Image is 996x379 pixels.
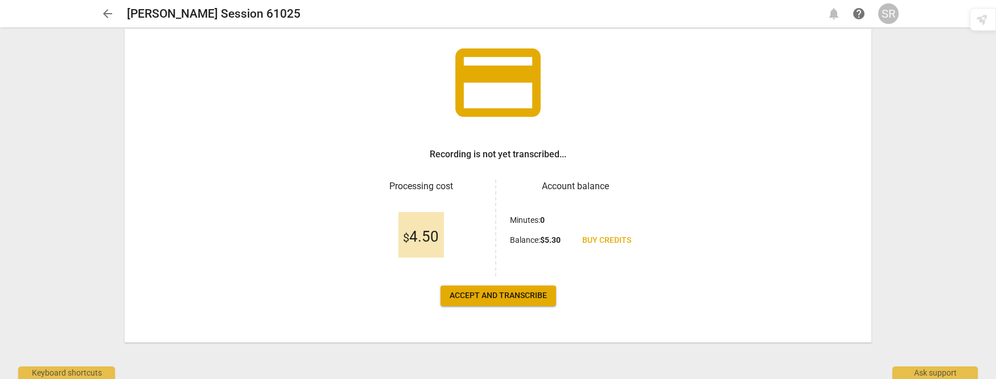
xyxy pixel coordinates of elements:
h3: Account balance [510,180,640,193]
p: Balance : [510,234,561,246]
span: Buy credits [582,235,631,246]
div: Ask support [892,366,978,379]
span: credit_card [447,31,549,134]
b: $ 5.30 [540,235,561,244]
button: Accept and transcribe [441,286,556,306]
a: Help [849,3,869,24]
span: Accept and transcribe [450,290,547,301]
h3: Processing cost [356,180,486,193]
h2: [PERSON_NAME] Session 61025 [127,7,301,21]
span: help [852,7,866,21]
span: $ [403,231,409,244]
div: Keyboard shortcuts [18,366,115,379]
h3: Recording is not yet transcribed... [430,148,566,161]
p: Minutes : [510,214,545,226]
button: SR [878,3,899,24]
span: arrow_back [101,7,114,21]
b: 0 [540,215,545,225]
a: Buy credits [573,230,640,251]
span: 4.50 [403,229,439,246]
